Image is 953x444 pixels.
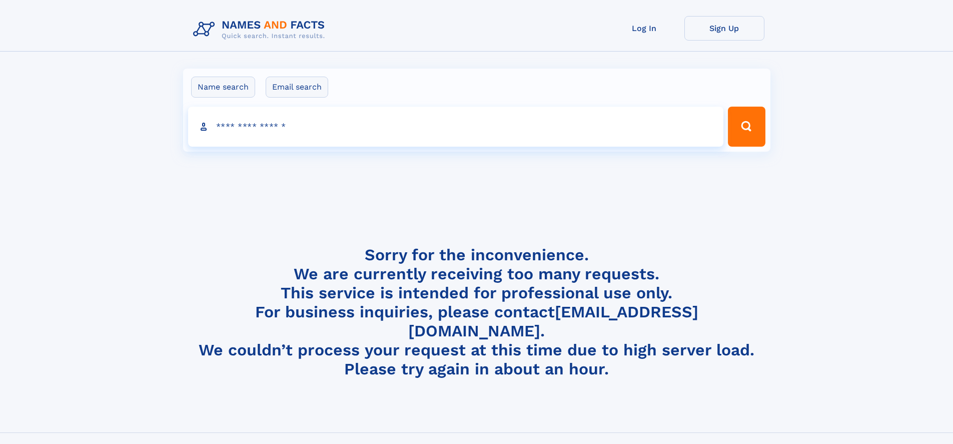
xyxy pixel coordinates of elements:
[408,302,698,340] a: [EMAIL_ADDRESS][DOMAIN_NAME]
[684,16,764,41] a: Sign Up
[189,245,764,379] h4: Sorry for the inconvenience. We are currently receiving too many requests. This service is intend...
[728,107,765,147] button: Search Button
[266,77,328,98] label: Email search
[189,16,333,43] img: Logo Names and Facts
[191,77,255,98] label: Name search
[188,107,724,147] input: search input
[604,16,684,41] a: Log In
